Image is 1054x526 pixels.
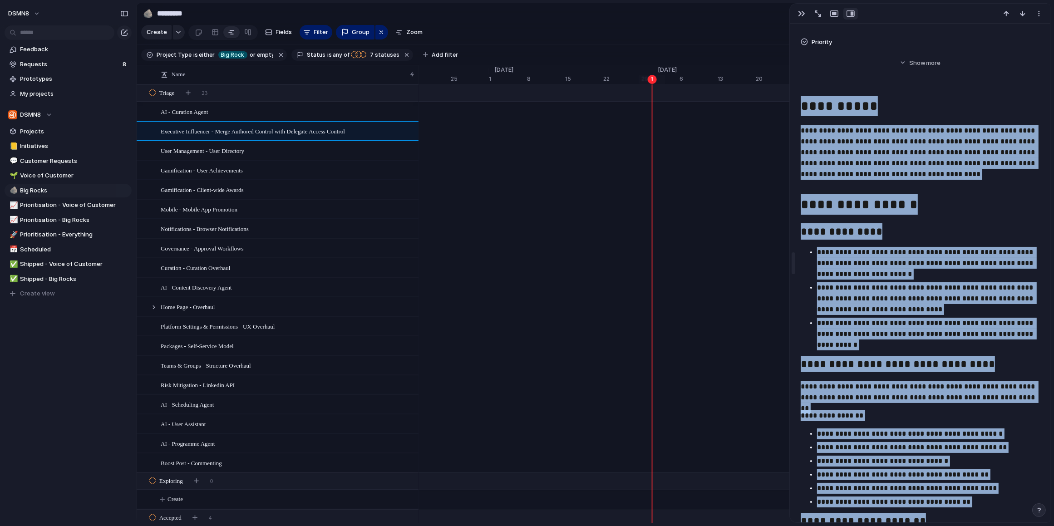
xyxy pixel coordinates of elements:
[801,54,1039,71] button: Showmore
[10,156,16,166] div: 💬
[276,28,292,37] span: Fields
[8,157,17,166] button: 💬
[489,65,519,74] span: [DATE]
[249,51,274,59] span: or empty
[20,110,41,119] span: DSMN8
[161,184,244,195] span: Gamification - Client-wide Awards
[10,244,16,255] div: 📅
[20,127,128,136] span: Projects
[8,9,29,18] span: DSMN8
[161,126,345,136] span: Executive Influencer - Merge Authored Control with Delegate Access Control
[20,260,128,269] span: Shipped - Voice of Customer
[336,25,374,39] button: Group
[756,75,794,83] div: 20
[193,51,198,59] span: is
[20,201,128,210] span: Prioritisation - Voice of Customer
[161,418,206,429] span: AI - User Assistant
[161,145,244,156] span: User Management - User Directory
[157,51,192,59] span: Project Type
[5,87,132,101] a: My projects
[10,171,16,181] div: 🌱
[8,230,17,239] button: 🚀
[910,59,926,68] span: Show
[202,88,207,98] span: 23
[141,25,172,39] button: Create
[159,477,183,486] span: Exploring
[10,200,16,211] div: 📈
[8,171,17,180] button: 🌱
[161,165,243,175] span: Gamification - User Achievements
[161,243,243,253] span: Governance - Approval Workflows
[8,245,17,254] button: 📅
[5,108,132,122] button: DSMN8
[350,50,401,60] button: 7 statuses
[5,169,132,182] a: 🌱Voice of Customer
[5,139,132,153] a: 📒Initiatives
[161,204,237,214] span: Mobile - Mobile App Promotion
[123,60,128,69] span: 8
[418,49,463,61] button: Add filter
[161,321,275,331] span: Platform Settings & Permissions - UX Overhaul
[20,289,55,298] span: Create view
[10,259,16,270] div: ✅
[10,215,16,225] div: 📈
[161,106,208,117] span: AI - Curation Agent
[20,157,128,166] span: Customer Requests
[603,75,641,83] div: 22
[161,457,222,468] span: Boost Post - Commenting
[20,171,128,180] span: Voice of Customer
[5,154,132,168] a: 💬Customer Requests
[926,59,941,68] span: more
[217,50,276,60] button: Big Rockor empty
[143,7,153,20] div: 🪨
[5,228,132,241] div: 🚀Prioritisation - Everything
[489,75,527,83] div: 1
[20,275,128,284] span: Shipped - Big Rocks
[527,75,565,83] div: 8
[8,201,17,210] button: 📈
[5,72,132,86] a: Prototypes
[332,51,350,59] span: any of
[20,216,128,225] span: Prioritisation - Big Rocks
[367,51,375,58] span: 7
[5,184,132,197] a: 🪨Big Rocks
[209,513,212,522] span: 4
[161,340,234,351] span: Packages - Self-Service Model
[20,45,128,54] span: Feedback
[161,379,235,390] span: Risk Mitigation - Linkedin API
[141,6,155,21] button: 🪨
[192,50,217,60] button: iseither
[432,51,458,59] span: Add filter
[146,490,433,509] button: Create
[5,243,132,256] a: 📅Scheduled
[10,274,16,284] div: ✅
[5,272,132,286] a: ✅Shipped - Big Rocks
[5,198,132,212] div: 📈Prioritisation - Voice of Customer
[10,141,16,152] div: 📒
[8,186,17,195] button: 🪨
[8,275,17,284] button: ✅
[451,75,489,83] div: 25
[5,257,132,271] div: ✅Shipped - Voice of Customer
[392,25,426,39] button: Zoom
[161,223,249,234] span: Notifications - Browser Notifications
[5,213,132,227] div: 📈Prioritisation - Big Rocks
[5,58,132,71] a: Requests8
[5,287,132,300] button: Create view
[367,51,399,59] span: statuses
[327,51,332,59] span: is
[159,88,174,98] span: Triage
[565,75,603,83] div: 15
[161,438,215,448] span: AI - Programme Agent
[314,28,329,37] span: Filter
[652,65,682,74] span: [DATE]
[406,28,423,37] span: Zoom
[8,142,17,151] button: 📒
[20,186,128,195] span: Big Rocks
[161,360,251,370] span: Teams & Groups - Structure Overhaul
